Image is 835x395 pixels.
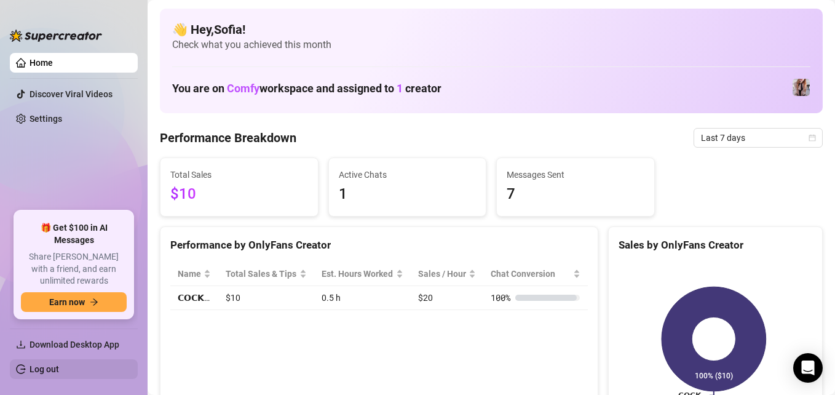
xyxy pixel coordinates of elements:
[30,89,113,99] a: Discover Viral Videos
[178,267,201,281] span: Name
[339,168,477,182] span: Active Chats
[227,82,259,95] span: Comfy
[10,30,102,42] img: logo-BBDzfeDw.svg
[411,286,484,310] td: $20
[218,286,314,310] td: $10
[793,79,810,96] img: 𝗖𝗢𝗖𝗞
[218,262,314,286] th: Total Sales & Tips
[90,298,98,306] span: arrow-right
[21,251,127,287] span: Share [PERSON_NAME] with a friend, and earn unlimited rewards
[322,267,394,281] div: Est. Hours Worked
[619,237,812,253] div: Sales by OnlyFans Creator
[30,58,53,68] a: Home
[160,129,296,146] h4: Performance Breakdown
[170,237,588,253] div: Performance by OnlyFans Creator
[339,183,477,206] span: 1
[226,267,297,281] span: Total Sales & Tips
[30,364,59,374] a: Log out
[16,340,26,349] span: download
[21,292,127,312] button: Earn nowarrow-right
[701,129,815,147] span: Last 7 days
[172,38,810,52] span: Check what you achieved this month
[809,134,816,142] span: calendar
[21,222,127,246] span: 🎁 Get $100 in AI Messages
[172,21,810,38] h4: 👋 Hey, Sofia !
[491,267,571,281] span: Chat Conversion
[170,286,218,310] td: 𝗖𝗢𝗖𝗞…
[172,82,441,95] h1: You are on workspace and assigned to creator
[507,168,644,182] span: Messages Sent
[793,353,823,383] div: Open Intercom Messenger
[418,267,467,281] span: Sales / Hour
[30,114,62,124] a: Settings
[314,286,411,310] td: 0.5 h
[483,262,588,286] th: Chat Conversion
[397,82,403,95] span: 1
[30,340,119,349] span: Download Desktop App
[170,168,308,182] span: Total Sales
[170,262,218,286] th: Name
[170,183,308,206] span: $10
[411,262,484,286] th: Sales / Hour
[491,291,510,305] span: 100 %
[49,297,85,307] span: Earn now
[507,183,644,206] span: 7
